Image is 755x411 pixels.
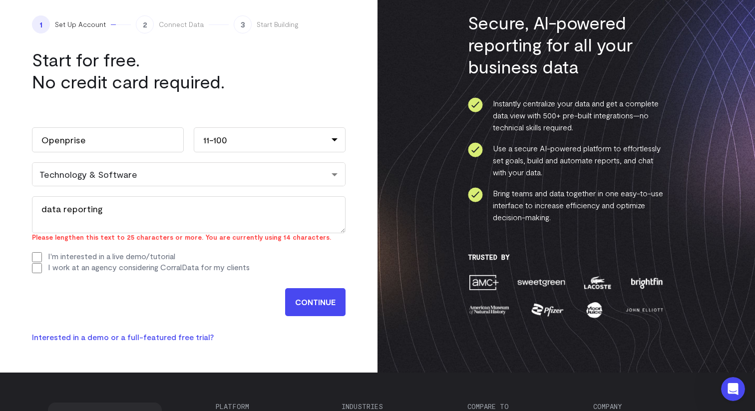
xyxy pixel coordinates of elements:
[48,251,175,261] label: I'm interested in a live demo/tutorial
[48,262,250,272] label: I work at an agency considering CorralData for my clients
[468,11,665,77] h3: Secure, AI-powered reporting for all your business data
[468,142,665,178] li: Use a secure AI-powered platform to effortlessly set goals, build and automate reports, and chat ...
[257,19,299,29] span: Start Building
[285,288,346,316] input: CONTINUE
[32,48,292,92] h1: Start for free. No credit card required.
[159,19,204,29] span: Connect Data
[467,403,576,411] h3: Compare to
[194,127,346,152] div: 11-100
[32,127,184,152] input: Company Name
[39,169,338,180] div: Technology & Software
[593,403,702,411] h3: Company
[216,403,325,411] h3: Platform
[342,403,450,411] h3: Industries
[136,15,154,33] span: 2
[32,332,214,342] a: Interested in a demo or a full-featured free trial?
[32,233,346,241] div: Please lengthen this text to 25 characters or more. You are currently using 14 characters.
[234,15,252,33] span: 3
[721,377,745,401] iframe: Intercom live chat
[468,97,665,133] li: Instantly centralize your data and get a complete data view with 500+ pre-built integrations—no t...
[468,187,665,223] li: Bring teams and data together in one easy-to-use interface to increase efficiency and optimize de...
[32,15,50,33] span: 1
[55,19,106,29] span: Set Up Account
[468,253,665,261] h3: Trusted By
